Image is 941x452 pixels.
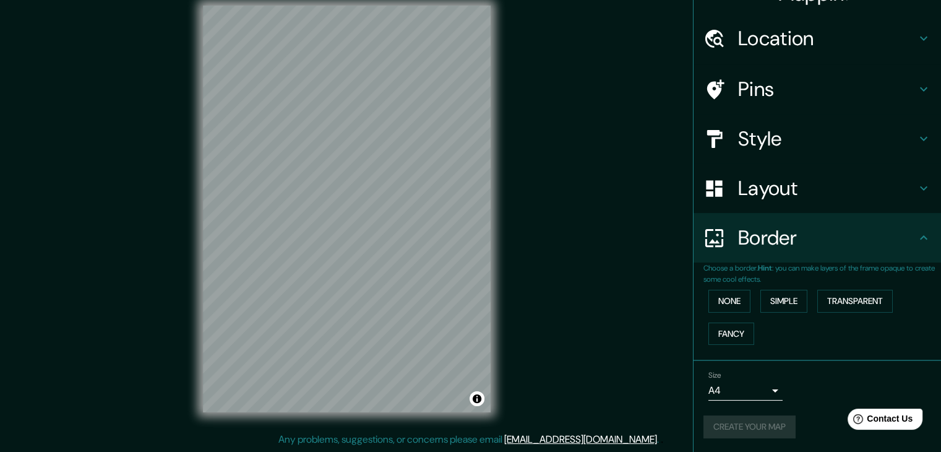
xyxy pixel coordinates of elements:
a: [EMAIL_ADDRESS][DOMAIN_NAME] [504,433,657,446]
div: Location [694,14,941,63]
div: Border [694,213,941,263]
button: None [708,290,750,313]
p: Any problems, suggestions, or concerns please email . [278,432,659,447]
h4: Location [738,26,916,51]
h4: Border [738,225,916,250]
h4: Layout [738,176,916,201]
b: Hint [758,263,772,273]
iframe: Help widget launcher [831,404,927,438]
div: A4 [708,381,783,401]
canvas: Map [203,6,491,412]
div: Layout [694,163,941,213]
button: Transparent [817,290,893,313]
button: Fancy [708,323,754,346]
div: . [659,432,661,447]
div: Style [694,114,941,163]
div: . [661,432,663,447]
button: Simple [760,290,807,313]
div: Pins [694,64,941,114]
h4: Style [738,126,916,151]
button: Toggle attribution [470,391,484,406]
h4: Pins [738,77,916,102]
p: Choose a border. : you can make layers of the frame opaque to create some cool effects. [703,263,941,285]
label: Size [708,370,721,381]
